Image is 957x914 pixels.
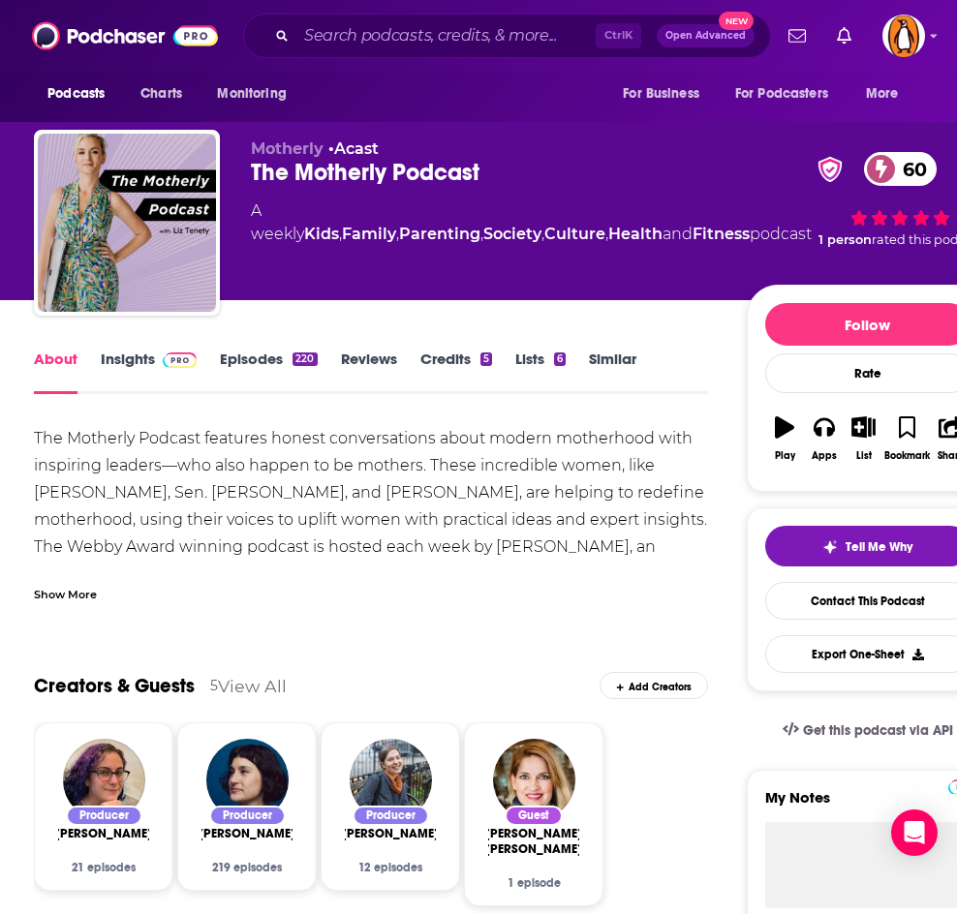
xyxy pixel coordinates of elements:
[66,806,142,826] div: Producer
[34,76,130,112] button: open menu
[128,76,194,112] a: Charts
[883,404,931,473] button: Bookmark
[480,352,492,366] div: 5
[485,826,582,857] a: Sherry Coleman Collins
[342,225,396,243] a: Family
[480,225,483,243] span: ,
[55,826,152,841] a: Samantha Gattsek
[345,861,436,874] div: 12 episodes
[328,139,379,158] span: •
[101,350,197,394] a: InsightsPodchaser Pro
[765,404,805,473] button: Play
[396,225,399,243] span: ,
[199,826,295,841] span: [PERSON_NAME]
[805,404,845,473] button: Apps
[544,225,605,243] a: Culture
[243,14,771,58] div: Search podcasts, credits, & more...
[864,152,937,186] a: 60
[866,80,899,107] span: More
[32,17,218,54] img: Podchaser - Follow, Share and Rate Podcasts
[350,739,432,821] img: Jordan Gass-Poore
[63,739,145,821] img: Samantha Gattsek
[485,826,582,857] span: [PERSON_NAME] [PERSON_NAME]
[199,826,295,841] a: Jennifer Bassett
[663,225,693,243] span: and
[55,826,152,841] span: [PERSON_NAME]
[483,225,541,243] a: Society
[589,350,636,394] a: Similar
[34,674,195,698] a: Creators & Guests
[353,806,429,826] div: Producer
[341,350,397,394] a: Reviews
[608,225,663,243] a: Health
[554,352,566,366] div: 6
[605,225,608,243] span: ,
[882,15,925,57] span: Logged in as penguin_portfolio
[251,199,812,246] div: A weekly podcast
[541,225,544,243] span: ,
[803,722,953,739] span: Get this podcast via API
[334,139,379,158] a: Acast
[296,20,596,51] input: Search podcasts, credits, & more...
[891,809,938,856] div: Open Intercom Messenger
[515,350,566,394] a: Lists6
[882,15,925,57] button: Show profile menu
[882,15,925,57] img: User Profile
[140,80,182,107] span: Charts
[420,350,492,394] a: Credits5
[493,739,575,821] img: Sherry Coleman Collins
[818,232,872,247] span: 1 person
[829,19,859,52] a: Show notifications dropdown
[884,450,930,462] div: Bookmark
[812,157,849,182] img: verified Badge
[719,12,754,30] span: New
[723,76,856,112] button: open menu
[846,539,912,555] span: Tell Me Why
[609,76,724,112] button: open menu
[58,861,149,874] div: 21 episodes
[623,80,699,107] span: For Business
[600,672,708,699] div: Add Creators
[488,876,579,890] div: 1 episode
[844,404,883,473] button: List
[304,225,339,243] a: Kids
[206,739,289,821] img: Jennifer Bassett
[657,24,755,47] button: Open AdvancedNew
[596,23,641,48] span: Ctrl K
[342,826,439,841] a: Jordan Gass-Poore
[735,80,828,107] span: For Podcasters
[34,425,708,642] div: The Motherly Podcast features honest conversations about modern motherhood with inspiring leaders...
[852,76,923,112] button: open menu
[781,19,814,52] a: Show notifications dropdown
[339,225,342,243] span: ,
[38,134,216,312] img: The Motherly Podcast
[775,450,795,462] div: Play
[812,450,837,462] div: Apps
[693,225,750,243] a: Fitness
[883,152,937,186] span: 60
[856,450,872,462] div: List
[399,225,480,243] a: Parenting
[47,80,105,107] span: Podcasts
[251,139,324,158] span: Motherly
[210,677,218,694] div: 5
[209,806,286,826] div: Producer
[822,539,838,555] img: tell me why sparkle
[203,76,311,112] button: open menu
[34,350,77,394] a: About
[665,31,746,41] span: Open Advanced
[217,80,286,107] span: Monitoring
[201,861,293,874] div: 219 episodes
[505,806,563,826] div: Guest
[163,352,197,368] img: Podchaser Pro
[293,352,317,366] div: 220
[342,826,439,841] span: [PERSON_NAME]
[218,676,287,696] a: View All
[220,350,317,394] a: Episodes220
